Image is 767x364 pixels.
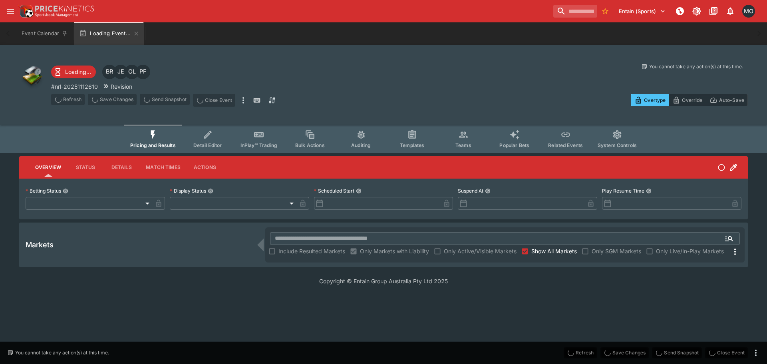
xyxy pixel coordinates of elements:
[35,13,78,17] img: Sportsbook Management
[19,63,45,89] img: other.png
[742,5,755,18] div: Matt Oliver
[170,187,206,194] p: Display Status
[102,65,117,79] div: Ben Raymond
[682,96,702,104] p: Override
[26,187,61,194] p: Betting Status
[548,142,583,148] span: Related Events
[649,63,743,70] p: You cannot take any action(s) at this time.
[26,240,54,249] h5: Markets
[592,247,641,255] span: Only SGM Markets
[444,247,517,255] span: Only Active/Visible Markets
[136,65,150,79] div: Peter Fairgrieve
[17,22,73,45] button: Event Calendar
[351,142,371,148] span: Auditing
[719,96,744,104] p: Auto-Save
[631,94,669,106] button: Overtype
[3,4,18,18] button: open drawer
[730,247,740,257] svg: More
[740,2,757,20] button: Matt Oliver
[400,142,424,148] span: Templates
[723,4,737,18] button: Notifications
[673,4,687,18] button: NOT Connected to PK
[187,158,223,177] button: Actions
[68,158,103,177] button: Status
[238,94,248,107] button: more
[599,5,612,18] button: No Bookmarks
[103,158,139,177] button: Details
[208,188,213,194] button: Display Status
[458,187,483,194] p: Suspend At
[602,187,644,194] p: Play Resume Time
[499,142,529,148] span: Popular Bets
[656,247,724,255] span: Only Live/In-Play Markets
[644,96,666,104] p: Overtype
[485,188,491,194] button: Suspend At
[646,188,652,194] button: Play Resume Time
[125,65,139,79] div: Owen Looney
[74,22,144,45] button: Loading Event...
[35,6,94,12] img: PriceKinetics
[65,68,91,76] p: Loading...
[193,142,222,148] span: Detail Editor
[139,158,187,177] button: Match Times
[722,231,736,246] button: Open
[15,349,109,356] p: You cannot take any action(s) at this time.
[113,65,128,79] div: James Edlin
[240,142,277,148] span: InPlay™ Trading
[130,142,176,148] span: Pricing and Results
[295,142,325,148] span: Bulk Actions
[751,348,761,358] button: more
[631,94,748,106] div: Start From
[29,158,68,177] button: Overview
[455,142,471,148] span: Teams
[63,188,68,194] button: Betting Status
[706,4,721,18] button: Documentation
[314,187,354,194] p: Scheduled Start
[356,188,362,194] button: Scheduled Start
[278,247,345,255] span: Include Resulted Markets
[614,5,670,18] button: Select Tenant
[51,82,98,91] p: Copy To Clipboard
[598,142,637,148] span: System Controls
[690,4,704,18] button: Toggle light/dark mode
[553,5,597,18] input: search
[111,82,132,91] p: Revision
[706,94,748,106] button: Auto-Save
[360,247,429,255] span: Only Markets with Liability
[531,247,577,255] span: Show All Markets
[669,94,706,106] button: Override
[124,125,643,153] div: Event type filters
[18,3,34,19] img: PriceKinetics Logo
